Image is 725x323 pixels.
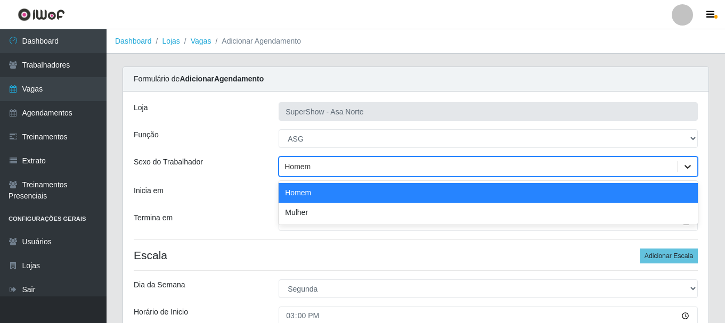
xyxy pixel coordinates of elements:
strong: Adicionar Agendamento [180,74,264,83]
label: Sexo do Trabalhador [134,156,203,168]
label: Termina em [134,212,173,223]
div: Formulário de [123,67,708,92]
label: Loja [134,102,148,113]
label: Dia da Semana [134,279,185,291]
div: Homem [279,183,698,203]
h4: Escala [134,249,698,262]
button: Adicionar Escala [640,249,698,263]
a: Lojas [162,37,180,45]
label: Horário de Inicio [134,307,188,318]
img: CoreUI Logo [18,8,65,21]
div: Mulher [279,203,698,222]
nav: breadcrumb [107,29,725,54]
label: Função [134,129,159,140]
a: Vagas [191,37,211,45]
div: Homem [284,161,311,172]
li: Adicionar Agendamento [211,36,301,47]
a: Dashboard [115,37,152,45]
label: Inicia em [134,185,164,196]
